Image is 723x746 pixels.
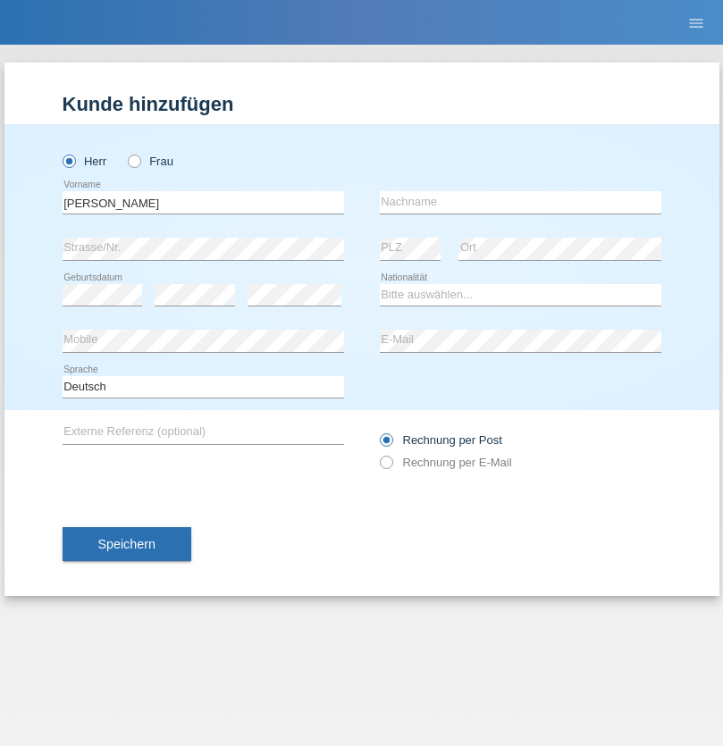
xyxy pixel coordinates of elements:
[687,14,705,32] i: menu
[380,433,391,456] input: Rechnung per Post
[63,527,191,561] button: Speichern
[678,17,714,28] a: menu
[128,155,173,168] label: Frau
[63,155,107,168] label: Herr
[128,155,139,166] input: Frau
[63,155,74,166] input: Herr
[98,537,156,551] span: Speichern
[380,433,502,447] label: Rechnung per Post
[63,93,661,115] h1: Kunde hinzufügen
[380,456,512,469] label: Rechnung per E-Mail
[380,456,391,478] input: Rechnung per E-Mail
